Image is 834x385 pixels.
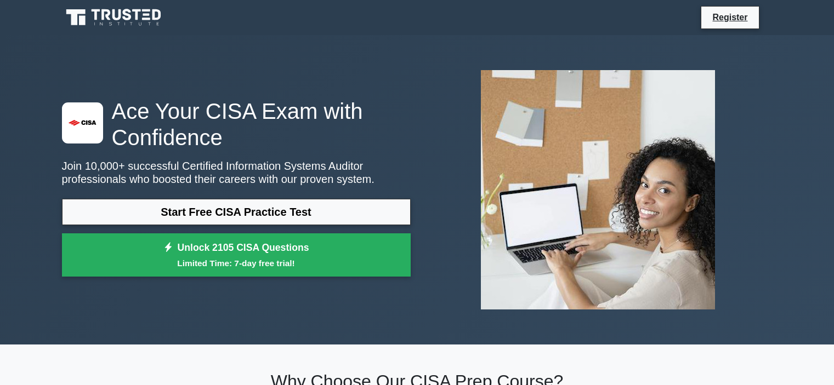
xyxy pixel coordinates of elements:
[62,159,411,186] p: Join 10,000+ successful Certified Information Systems Auditor professionals who boosted their car...
[76,257,397,269] small: Limited Time: 7-day free trial!
[62,233,411,277] a: Unlock 2105 CISA QuestionsLimited Time: 7-day free trial!
[62,199,411,225] a: Start Free CISA Practice Test
[706,10,754,24] a: Register
[62,98,411,151] h1: Ace Your CISA Exam with Confidence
